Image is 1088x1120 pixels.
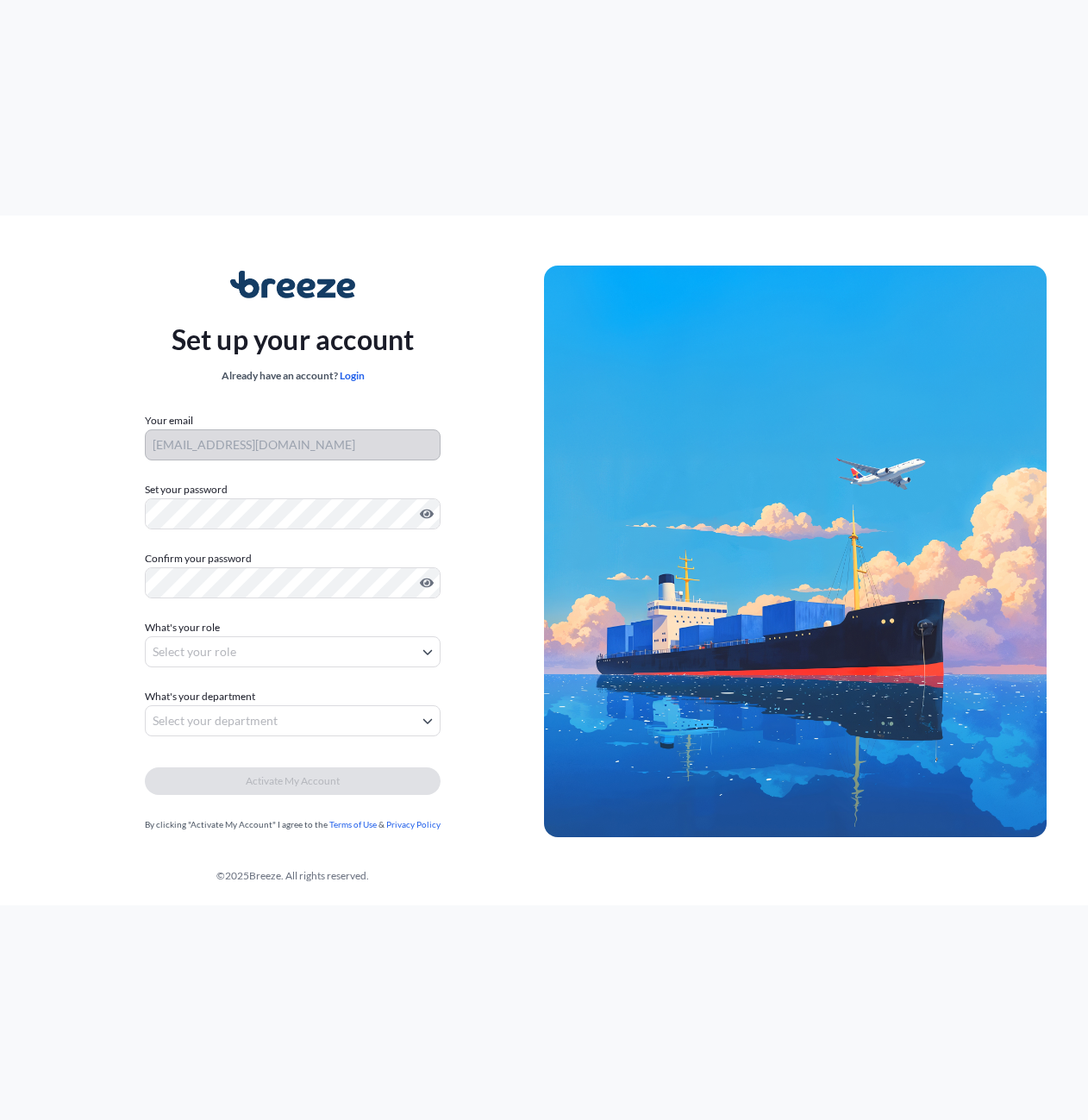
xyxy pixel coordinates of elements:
[230,271,355,298] img: Breeze
[420,576,434,590] button: Show password
[386,819,441,829] a: Privacy Policy
[145,767,441,795] button: Activate My Account
[329,819,377,829] a: Terms of Use
[172,367,415,385] div: Already have an account?
[340,369,365,382] a: Login
[145,619,220,636] span: What's your role
[172,319,415,360] p: Set up your account
[246,773,340,790] span: Activate My Account
[420,507,434,521] button: Show password
[41,867,544,885] div: © 2025 Breeze. All rights reserved.
[145,688,255,705] span: What's your department
[153,712,278,729] span: Select your department
[145,412,193,429] label: Your email
[544,266,1047,837] img: Ship illustration
[145,429,441,460] input: Your email address
[145,481,441,498] label: Set your password
[153,643,236,660] span: Select your role
[145,636,441,667] button: Select your role
[145,816,441,833] div: By clicking "Activate My Account" I agree to the &
[145,550,441,567] label: Confirm your password
[145,705,441,736] button: Select your department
